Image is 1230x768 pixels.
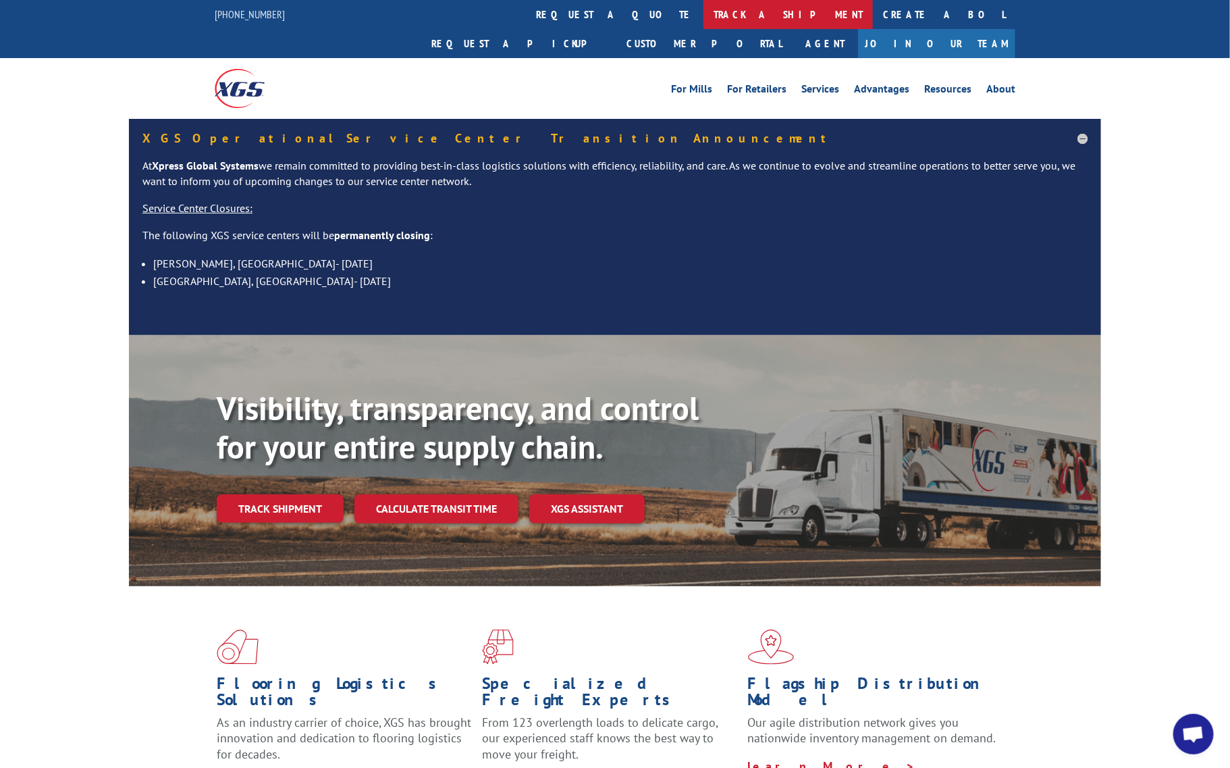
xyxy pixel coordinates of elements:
a: For Mills [671,84,712,99]
strong: Xpress Global Systems [152,159,259,172]
a: For Retailers [727,84,786,99]
p: The following XGS service centers will be : [142,228,1088,255]
span: As an industry carrier of choice, XGS has brought innovation and dedication to flooring logistics... [217,715,471,763]
a: Join Our Team [858,29,1015,58]
h1: Specialized Freight Experts [482,675,737,715]
b: Visibility, transparency, and control for your entire supply chain. [217,387,699,468]
a: Services [801,84,839,99]
a: Resources [924,84,971,99]
u: Service Center Closures: [142,201,252,215]
a: Customer Portal [616,29,792,58]
a: Calculate transit time [354,494,518,523]
strong: permanently closing [334,228,430,242]
a: Request a pickup [421,29,616,58]
img: xgs-icon-flagship-distribution-model-red [748,630,795,665]
span: Our agile distribution network gives you nationwide inventory management on demand. [748,715,996,746]
a: Agent [792,29,858,58]
img: xgs-icon-total-supply-chain-intelligence-red [217,630,259,665]
a: XGS ASSISTANT [529,494,645,523]
li: [PERSON_NAME], [GEOGRAPHIC_DATA]- [DATE] [153,255,1088,272]
h1: Flagship Distribution Model [748,675,1003,715]
a: Open chat [1173,714,1214,754]
a: About [986,84,1015,99]
img: xgs-icon-focused-on-flooring-red [482,630,514,665]
h5: XGS Operational Service Center Transition Announcement [142,132,1088,145]
a: [PHONE_NUMBER] [215,7,285,21]
h1: Flooring Logistics Solutions [217,675,472,715]
p: At we remain committed to providing best-in-class logistics solutions with efficiency, reliabilit... [142,158,1088,201]
li: [GEOGRAPHIC_DATA], [GEOGRAPHIC_DATA]- [DATE] [153,272,1088,290]
a: Track shipment [217,494,344,523]
a: Advantages [854,84,909,99]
